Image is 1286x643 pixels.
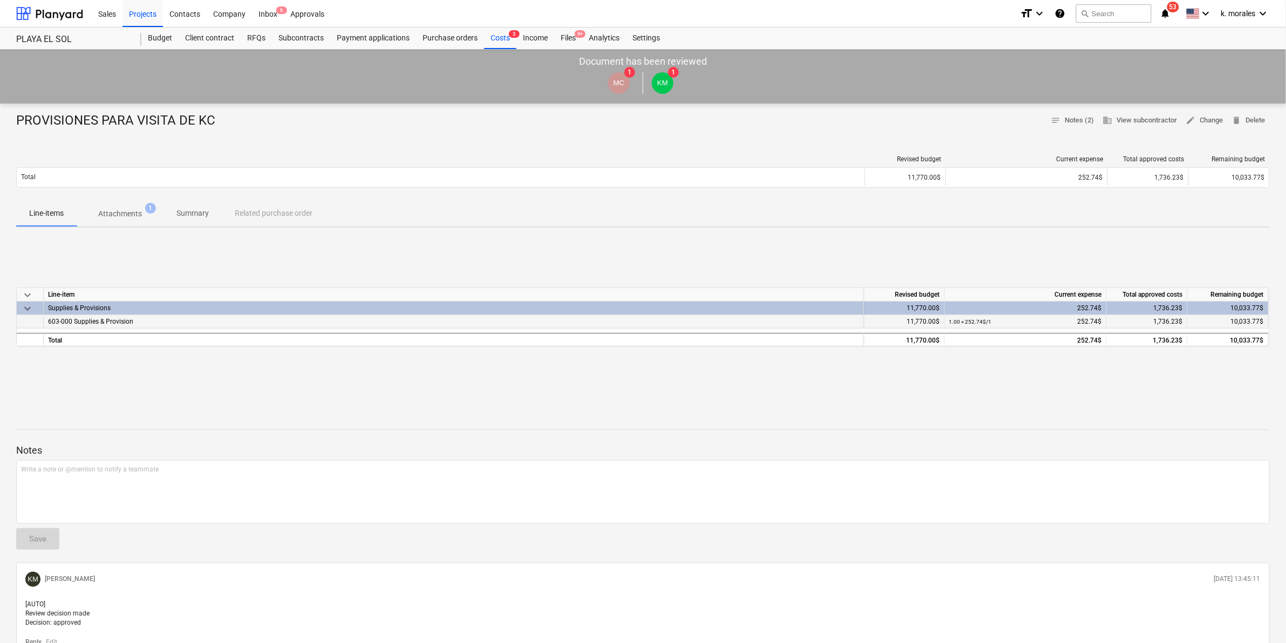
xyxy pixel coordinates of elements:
button: Notes (2) [1047,112,1099,129]
div: kristin morales [652,72,673,94]
div: 10,033.77$ [1188,333,1269,346]
span: 10,033.77$ [1232,174,1265,181]
div: PLAYA EL SOL [16,34,128,45]
div: Current expense [950,155,1104,163]
span: 1 [668,67,679,78]
span: KM [28,575,38,583]
div: 1,736.23$ [1107,302,1188,315]
span: 9+ [575,30,586,38]
div: Line-item [44,288,864,302]
div: Mareliz Chi [608,72,630,94]
div: 11,770.00$ [864,315,945,329]
div: 252.74$ [950,174,1103,181]
a: Income [516,28,554,49]
iframe: Chat Widget [1232,591,1286,643]
a: Analytics [582,28,626,49]
span: Delete [1232,114,1265,127]
div: 11,770.00$ [865,169,945,186]
a: Files9+ [554,28,582,49]
div: Supplies & Provisions [48,302,859,314]
button: Search [1076,4,1152,23]
i: keyboard_arrow_down [1033,7,1046,20]
div: PROVISIONES PARA VISITA DE KC [16,112,224,129]
a: Costs3 [484,28,516,49]
span: k. morales [1221,9,1256,18]
a: Client contract [179,28,241,49]
i: keyboard_arrow_down [1200,7,1213,20]
button: View subcontractor [1099,112,1182,129]
i: Knowledge base [1054,7,1065,20]
button: Change [1182,112,1228,129]
div: 11,770.00$ [864,302,945,315]
span: [AUTO] Review decision made Decision: approved [25,600,90,626]
a: Budget [141,28,179,49]
div: Revised budget [864,288,945,302]
span: delete [1232,115,1242,125]
span: 1 [145,203,156,214]
p: Attachments [98,208,142,220]
p: Summary [176,208,209,219]
div: Current expense [945,288,1107,302]
span: 1,736.23$ [1154,318,1183,325]
i: notifications [1160,7,1171,20]
div: Revised budget [869,155,942,163]
small: 1.00 × 252.74$ / 1 [949,319,992,325]
p: Document has been reviewed [579,55,707,68]
div: kristin morales [25,572,40,587]
div: Files [554,28,582,49]
div: 252.74$ [949,315,1102,329]
i: format_size [1020,7,1033,20]
a: Subcontracts [272,28,330,49]
i: keyboard_arrow_down [1257,7,1270,20]
div: Remaining budget [1188,288,1269,302]
span: 10,033.77$ [1231,318,1264,325]
span: 603-000 Supplies & Provision [48,318,133,325]
span: keyboard_arrow_down [21,302,34,315]
span: 6 [276,6,287,14]
span: 3 [509,30,520,38]
span: MC [614,79,625,87]
a: RFQs [241,28,272,49]
span: keyboard_arrow_down [21,289,34,302]
a: Payment applications [330,28,416,49]
div: Total approved costs [1107,288,1188,302]
p: Notes [16,444,1270,457]
a: Settings [626,28,666,49]
div: Remaining budget [1193,155,1265,163]
div: 1,736.23$ [1107,333,1188,346]
span: notes [1051,115,1061,125]
p: [PERSON_NAME] [45,574,95,584]
span: business [1103,115,1113,125]
div: 10,033.77$ [1188,302,1269,315]
p: Total [21,173,36,182]
span: Change [1186,114,1223,127]
p: Line-items [29,208,64,219]
span: Notes (2) [1051,114,1094,127]
span: search [1081,9,1090,18]
span: edit [1186,115,1196,125]
div: 1,736.23$ [1107,169,1188,186]
span: 1 [624,67,635,78]
div: Total approved costs [1112,155,1185,163]
span: View subcontractor [1103,114,1178,127]
div: 252.74$ [949,334,1102,347]
span: 53 [1167,2,1179,12]
div: Costs [484,28,516,49]
div: 11,770.00$ [864,333,945,346]
span: KM [657,79,668,87]
div: 252.74$ [949,302,1102,315]
div: Total [44,333,864,346]
p: [DATE] 13:45:11 [1214,574,1261,584]
a: Purchase orders [416,28,484,49]
button: Delete [1228,112,1270,129]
